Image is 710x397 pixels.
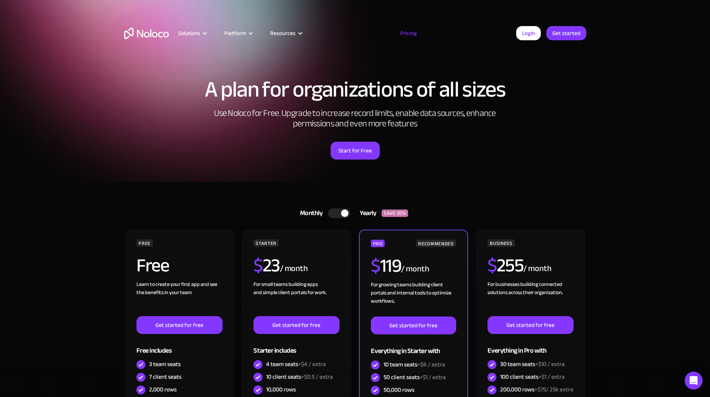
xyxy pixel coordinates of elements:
[291,208,328,219] div: Monthly
[384,386,414,394] div: 50,000 rows
[371,281,456,316] div: For growing teams building client portals and internal tools to optimize workflows.
[371,334,456,359] div: Everything in Starter with
[136,239,153,247] div: FREE
[350,208,382,219] div: Yearly
[500,373,565,381] div: 100 client seats
[487,256,523,275] h2: 255
[149,385,177,394] div: 2,000 rows
[124,28,169,39] a: home
[136,334,222,358] div: Free includes
[124,78,586,101] h1: A plan for organizations of all sizes
[500,385,573,394] div: 200,000 rows
[215,28,261,38] div: Platform
[266,373,333,381] div: 10 client seats
[416,240,456,247] div: RECOMMENDED
[516,26,541,40] a: Login
[266,360,326,368] div: 4 team seats
[417,359,445,370] span: +$6 / extra
[261,28,310,38] div: Resources
[534,384,573,395] span: +$75/ 25k extra
[178,28,200,38] div: Solutions
[382,209,408,217] div: SAVE 20%
[487,248,497,283] span: $
[136,316,222,334] a: Get started for free
[149,373,182,381] div: 7 client seats
[253,248,263,283] span: $
[224,28,246,38] div: Platform
[169,28,215,38] div: Solutions
[523,263,551,275] div: / month
[270,28,296,38] div: Resources
[301,371,333,382] span: +$0.5 / extra
[253,239,278,247] div: STARTER
[149,360,181,368] div: 3 team seats
[136,256,169,275] h2: Free
[487,316,573,334] a: Get started for free
[371,240,385,247] div: PRO
[685,372,703,390] div: Open Intercom Messenger
[298,359,326,370] span: +$4 / extra
[280,263,308,275] div: / month
[500,360,565,368] div: 30 team seats
[546,26,586,40] a: Get started
[487,334,573,358] div: Everything in Pro with
[487,280,573,316] div: For businesses building connected solutions across their organization. ‍
[266,385,296,394] div: 10,000 rows
[420,372,446,383] span: +$1 / extra
[391,28,426,38] a: Pricing
[253,334,339,358] div: Starter includes
[487,239,514,247] div: BUSINESS
[253,316,339,334] a: Get started for free
[371,316,456,334] a: Get started for free
[136,280,222,316] div: Learn to create your first app and see the benefits in your team ‍
[539,371,565,382] span: +$1 / extra
[371,248,380,283] span: $
[253,280,339,316] div: For small teams building apps and simple client portals for work. ‍
[401,263,429,275] div: / month
[535,359,565,370] span: +$10 / extra
[253,256,280,275] h2: 23
[384,373,446,381] div: 50 client seats
[331,142,380,160] a: Start for Free
[206,108,504,129] h2: Use Noloco for Free. Upgrade to increase record limits, enable data sources, enhance permissions ...
[384,360,445,369] div: 10 team seats
[371,256,401,275] h2: 119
